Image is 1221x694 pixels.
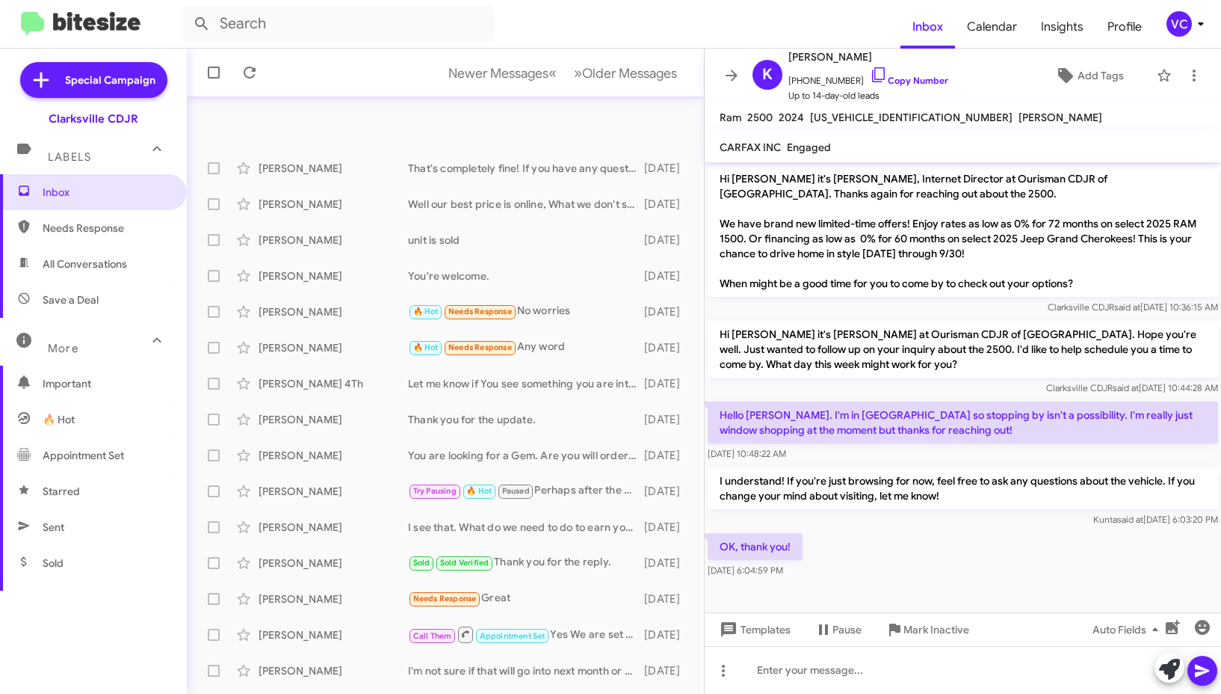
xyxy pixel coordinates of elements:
[832,616,862,643] span: Pause
[643,268,692,283] div: [DATE]
[1048,301,1218,313] span: Clarksville CDJR [DATE] 10:36:15 AM
[1029,5,1095,49] a: Insights
[408,663,643,678] div: I'm not sure if that will go into next month or not.
[779,111,804,124] span: 2024
[408,268,643,283] div: You're welcome.
[720,111,741,124] span: Ram
[43,412,75,427] span: 🔥 Hot
[259,161,408,176] div: [PERSON_NAME]
[643,340,692,355] div: [DATE]
[708,533,803,560] p: OK, thank you!
[574,64,582,82] span: »
[708,321,1218,378] p: Hi [PERSON_NAME] it's [PERSON_NAME] at Ourisman CDJR of [GEOGRAPHIC_DATA]. Hope you're well. Just...
[810,111,1013,124] span: [US_VEHICLE_IDENTIFICATION_NUMBER]
[466,486,492,496] span: 🔥 Hot
[43,448,124,463] span: Appointment Set
[408,197,643,212] div: Well our best price is online, What we don't send out OTD number without verification of the cust...
[717,616,791,643] span: Templates
[259,233,408,248] div: [PERSON_NAME]
[408,482,643,500] div: Perhaps after the month - mid October I'm too busy to do anything at all at this time Thanks
[1154,11,1205,37] button: VC
[408,376,643,391] div: Let me know if You see something you are interested in.
[1018,111,1102,124] span: [PERSON_NAME]
[48,150,91,164] span: Labels
[1113,382,1139,393] span: said at
[870,75,948,86] a: Copy Number
[565,58,686,88] button: Next
[259,412,408,427] div: [PERSON_NAME]
[413,343,439,352] span: 🔥 Hot
[259,376,408,391] div: [PERSON_NAME] 4Th
[643,556,692,571] div: [DATE]
[43,520,64,535] span: Sent
[259,520,408,535] div: [PERSON_NAME]
[643,627,692,642] div: [DATE]
[1117,514,1143,525] span: said at
[788,88,948,103] span: Up to 14-day-old leads
[20,62,167,98] a: Special Campaign
[643,197,692,212] div: [DATE]
[413,558,430,568] span: Sold
[803,616,874,643] button: Pause
[788,66,948,88] span: [PHONE_NUMBER]
[259,448,408,463] div: [PERSON_NAME]
[43,556,64,571] span: Sold
[1093,514,1218,525] span: Kunta [DATE] 6:03:20 PM
[643,412,692,427] div: [DATE]
[1095,5,1154,49] a: Profile
[408,161,643,176] div: That's completely fine! If you have any questions or need assistance in the future, feel free to ...
[259,304,408,319] div: [PERSON_NAME]
[708,565,783,576] span: [DATE] 6:04:59 PM
[643,233,692,248] div: [DATE]
[65,73,155,87] span: Special Campaign
[720,141,781,154] span: CARFAX INC
[643,484,692,499] div: [DATE]
[413,307,439,316] span: 🔥 Hot
[259,484,408,499] div: [PERSON_NAME]
[439,58,566,88] button: Previous
[708,165,1218,297] p: Hi [PERSON_NAME] it's [PERSON_NAME], Internet Director at Ourisman CDJR of [GEOGRAPHIC_DATA]. Tha...
[408,590,643,607] div: Great
[408,520,643,535] div: I see that. What do we need to do to earn your business?
[408,339,643,356] div: Any word
[408,448,643,463] div: You are looking for a Gem. Are you will order one? Or buy NEW?
[903,616,969,643] span: Mark Inactive
[705,616,803,643] button: Templates
[1081,616,1176,643] button: Auto Fields
[1046,382,1218,393] span: Clarksville CDJR [DATE] 10:44:28 AM
[408,625,643,644] div: Yes We are set for an appointment [DATE].
[448,65,548,82] span: Newer Messages
[43,257,127,271] span: All Conversations
[259,197,408,212] div: [PERSON_NAME]
[259,663,408,678] div: [PERSON_NAME]
[955,5,1029,49] span: Calendar
[413,631,452,641] span: Call Them
[643,304,692,319] div: [DATE]
[408,303,643,320] div: No worries
[708,467,1218,509] p: I understand! If you're just browsing for now, feel free to ask any questions about the vehicle. ...
[643,376,692,391] div: [DATE]
[49,111,138,126] div: Clarksville CDJR
[43,376,170,391] span: Important
[43,292,99,307] span: Save a Deal
[259,340,408,355] div: [PERSON_NAME]
[643,448,692,463] div: [DATE]
[440,58,686,88] nav: Page navigation example
[413,486,457,496] span: Try Pausing
[448,343,512,352] span: Needs Response
[874,616,981,643] button: Mark Inactive
[413,594,477,604] span: Needs Response
[582,65,677,82] span: Older Messages
[762,63,773,87] span: K
[1092,616,1164,643] span: Auto Fields
[787,141,831,154] span: Engaged
[643,520,692,535] div: [DATE]
[1078,62,1124,89] span: Add Tags
[259,592,408,607] div: [PERSON_NAME]
[408,412,643,427] div: Thank you for the update.
[900,5,955,49] a: Inbox
[440,558,489,568] span: Sold Verified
